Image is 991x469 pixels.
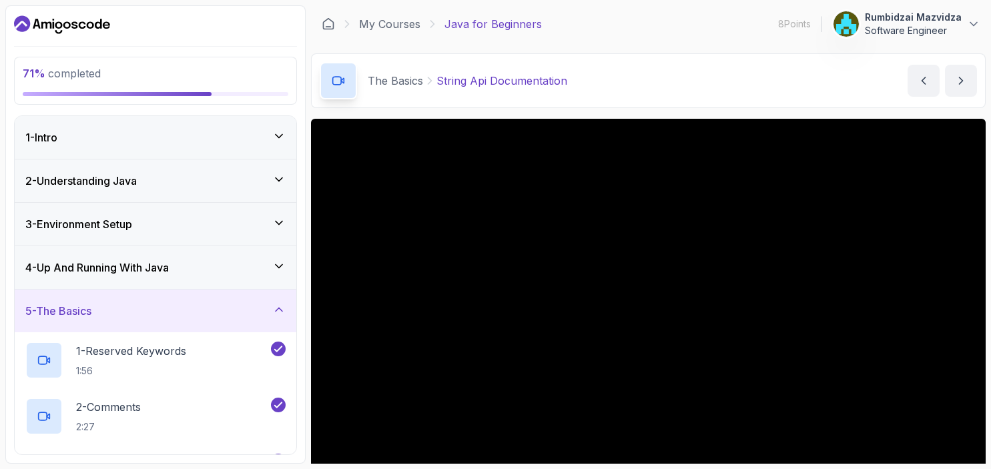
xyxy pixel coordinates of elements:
span: 71 % [23,67,45,80]
a: Dashboard [322,17,335,31]
p: 2 - Comments [76,399,141,415]
button: 4-Up And Running With Java [15,246,296,289]
h3: 4 - Up And Running With Java [25,260,169,276]
a: Dashboard [14,14,110,35]
button: 5-The Basics [15,290,296,332]
p: String Api Documentation [436,73,567,89]
p: 8 Points [778,17,811,31]
p: 1 - Reserved Keywords [76,343,186,359]
p: Java for Beginners [444,16,542,32]
button: 2-Understanding Java [15,159,296,202]
button: 1-Reserved Keywords1:56 [25,342,286,379]
p: 2:27 [76,420,141,434]
h3: 1 - Intro [25,129,57,145]
button: next content [945,65,977,97]
h3: 2 - Understanding Java [25,173,137,189]
p: 1:56 [76,364,186,378]
button: 2-Comments2:27 [25,398,286,435]
button: previous content [908,65,940,97]
button: 1-Intro [15,116,296,159]
a: My Courses [359,16,420,32]
span: completed [23,67,101,80]
p: The Basics [368,73,423,89]
iframe: chat widget [908,386,991,449]
p: Software Engineer [865,24,962,37]
button: 3-Environment Setup [15,203,296,246]
h3: 3 - Environment Setup [25,216,132,232]
p: Rumbidzai Mazvidza [865,11,962,24]
button: user profile imageRumbidzai MazvidzaSoftware Engineer [833,11,980,37]
img: user profile image [834,11,859,37]
h3: 5 - The Basics [25,303,91,319]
